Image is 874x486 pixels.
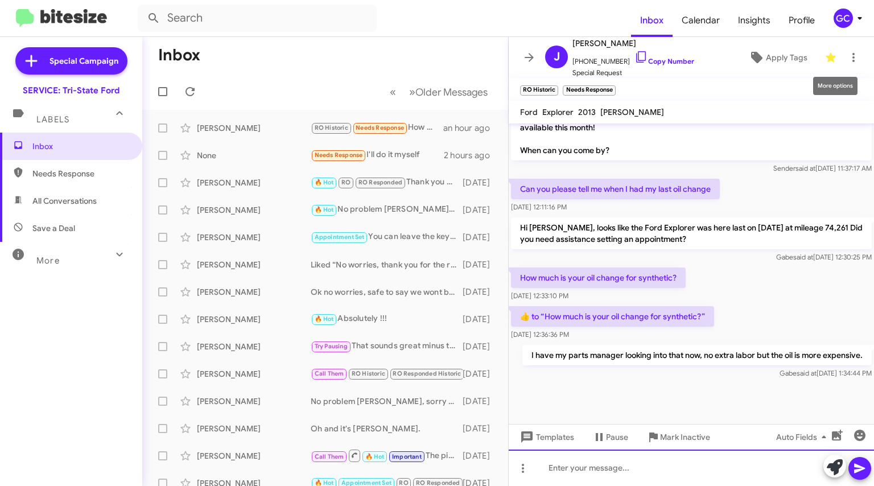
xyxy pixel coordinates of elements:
span: [DATE] 12:33:10 PM [511,291,568,300]
span: Call Them [315,453,344,460]
div: [PERSON_NAME] [197,232,311,243]
button: GC [824,9,861,28]
div: More options [813,77,857,95]
span: Auto Fields [776,427,831,447]
span: Try Pausing [315,343,348,350]
div: The pick up/delivery is no cost to you, Ford pays us to offer that. We can do whatever is easier ... [311,448,463,463]
nav: Page navigation example [384,80,494,104]
span: Profile [780,4,824,37]
span: said at [793,253,813,261]
div: Thank you Mrs. [PERSON_NAME], just let us know if we can ever help. Have a great day! [311,176,463,189]
span: Gabe [DATE] 12:30:25 PM [776,253,872,261]
span: 🔥 Hot [315,315,334,323]
div: [PERSON_NAME] [197,122,311,134]
span: RO Historic [352,370,385,377]
span: 🔥 Hot [315,206,334,213]
span: Older Messages [415,86,488,98]
div: How much is your oil change for synthetic? [311,121,443,134]
span: said at [795,164,815,172]
small: Needs Response [563,85,615,96]
a: Calendar [673,4,729,37]
div: [PERSON_NAME] [197,314,311,325]
p: How much is your oil change for synthetic? [511,267,686,288]
span: Apply Tags [766,47,807,68]
div: [DATE] [463,423,499,434]
div: SERVICE: Tri-State Ford [23,85,119,96]
button: Auto Fields [767,427,840,447]
span: Needs Response [356,124,404,131]
span: Important [392,453,422,460]
div: Absolutely !!! [311,312,463,326]
button: Apply Tags [736,47,819,68]
div: None [197,150,311,161]
span: [DATE] 12:11:16 PM [511,203,567,211]
div: an hour ago [443,122,499,134]
button: Next [402,80,494,104]
span: All Conversations [32,195,97,207]
div: [DATE] [463,341,499,352]
div: Ok no worries, safe to say we wont be seeing you for service needs. If you are ever in the area a... [311,286,463,298]
span: said at [797,369,817,377]
span: Needs Response [315,151,363,159]
div: [PERSON_NAME] [197,396,311,407]
div: Ok I completely understand that, just let us know if we can ever help. [311,367,463,380]
div: No problem [PERSON_NAME], just let us know if we can ever help. Thank you [311,203,463,216]
div: [DATE] [463,204,499,216]
span: Explorer [542,107,574,117]
span: 2013 [578,107,596,117]
span: Mark Inactive [660,427,710,447]
span: RO Responded [358,179,402,186]
span: Needs Response [32,168,129,179]
div: [PERSON_NAME] [197,204,311,216]
span: Appointment Set [315,233,365,241]
button: Templates [509,427,583,447]
div: Oh and it's [PERSON_NAME]. [311,423,463,434]
div: 2 hours ago [444,150,499,161]
span: Gabe [DATE] 1:34:44 PM [780,369,872,377]
div: Liked “No worries, thank you for the reply and update! If you are ever in the area and need assis... [311,259,463,270]
div: [DATE] [463,232,499,243]
div: [PERSON_NAME] [197,368,311,380]
div: [PERSON_NAME] [197,450,311,462]
span: Labels [36,114,69,125]
span: Special Campaign [50,55,118,67]
div: [DATE] [463,259,499,270]
div: [DATE] [463,368,499,380]
span: J [554,48,560,66]
span: [DATE] 12:36:36 PM [511,330,569,339]
div: [DATE] [463,396,499,407]
span: [PERSON_NAME] [600,107,664,117]
div: [DATE] [463,314,499,325]
span: Ford [520,107,538,117]
h1: Inbox [158,46,200,64]
span: Special Request [572,67,694,79]
button: Pause [583,427,637,447]
div: [DATE] [463,177,499,188]
span: Inbox [32,141,129,152]
a: Inbox [631,4,673,37]
small: RO Historic [520,85,558,96]
p: ​👍​ to “ How much is your oil change for synthetic? ” [511,306,714,327]
div: [PERSON_NAME] [197,286,311,298]
div: You can leave the key in the vehicle or hand it to them. They will be there to pick up at about 9... [311,230,463,244]
span: [PHONE_NUMBER] [572,50,694,67]
a: Insights [729,4,780,37]
button: Previous [383,80,403,104]
span: More [36,256,60,266]
span: [PERSON_NAME] [572,36,694,50]
span: « [390,85,396,99]
span: Call Them [315,370,344,377]
input: Search [138,5,377,32]
span: Save a Deal [32,223,75,234]
div: That sounds great minus the working part, hopefully you can enjoy the scenery and weather while n... [311,340,463,353]
div: No problem [PERSON_NAME], sorry to disturb you. I understand performing your own maintenance, if ... [311,396,463,407]
span: 🔥 Hot [315,179,334,186]
span: RO Responded Historic [393,370,461,377]
a: Copy Number [634,57,694,65]
a: Special Campaign [15,47,127,75]
div: [PERSON_NAME] [197,423,311,434]
div: [PERSON_NAME] [197,177,311,188]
